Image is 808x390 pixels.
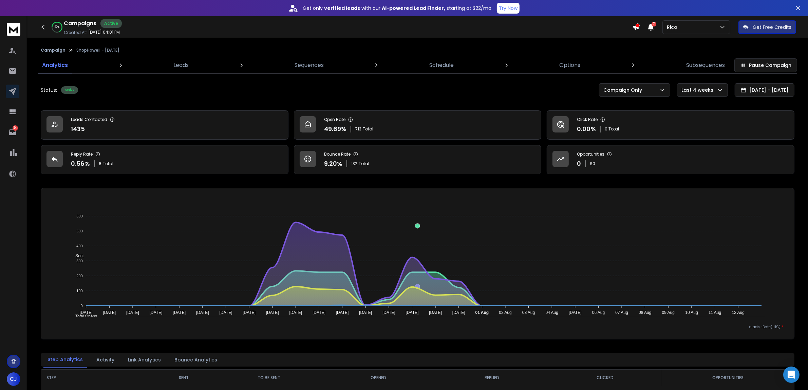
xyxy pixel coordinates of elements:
p: 0 [577,159,581,169]
span: 7 [652,22,656,26]
tspan: 0 [80,304,82,308]
p: Last 4 weeks [681,87,716,93]
tspan: [DATE] [173,311,186,315]
span: Total [359,161,369,166]
button: Bounce Analytics [170,352,221,367]
a: Subsequences [682,57,729,73]
p: Try Now [499,5,518,12]
tspan: [DATE] [220,311,232,315]
strong: AI-powered Lead Finder, [382,5,445,12]
tspan: [DATE] [313,311,325,315]
a: Analytics [38,57,72,73]
tspan: 200 [76,274,82,278]
p: Bounce Rate [324,152,351,157]
tspan: [DATE] [266,311,279,315]
p: [DATE] 04:01 PM [88,30,120,35]
button: Try Now [497,3,520,14]
tspan: 10 Aug [685,311,698,315]
tspan: 01 Aug [475,311,489,315]
th: CLICKED [548,370,662,386]
tspan: 03 Aug [522,311,535,315]
p: ShopHowell - [DATE] [76,48,119,53]
tspan: 08 Aug [639,311,651,315]
tspan: [DATE] [406,311,419,315]
a: Open Rate49.69%713Total [294,110,542,140]
a: Leads [169,57,193,73]
p: x-axis : Date(UTC) [52,324,783,330]
p: Get only with our starting at $22/mo [303,5,491,12]
p: 0.56 % [71,159,90,169]
button: Campaign [41,48,65,53]
p: Reply Rate [71,152,93,157]
p: 67 % [55,25,59,29]
th: OPPORTUNITIES [662,370,794,386]
a: Sequences [290,57,328,73]
a: Options [556,57,585,73]
tspan: 09 Aug [662,311,675,315]
tspan: [DATE] [196,311,209,315]
button: Activity [92,352,118,367]
h1: Campaigns [64,19,96,28]
button: Pause Campaign [734,58,797,72]
p: 0 Total [605,126,619,132]
tspan: [DATE] [569,311,582,315]
tspan: [DATE] [429,311,442,315]
tspan: [DATE] [126,311,139,315]
tspan: [DATE] [336,311,349,315]
span: Total [103,161,113,166]
p: Campaign Only [603,87,645,93]
span: Sent [70,253,84,258]
button: Step Analytics [43,352,87,368]
p: Schedule [429,61,454,69]
a: Opportunities0$0 [547,145,794,174]
div: Active [61,86,78,94]
p: Open Rate [324,117,345,122]
th: TO BE SENT [216,370,322,386]
button: Link Analytics [124,352,165,367]
strong: verified leads [324,5,360,12]
div: Open Intercom Messenger [783,367,800,383]
tspan: 300 [76,259,82,263]
tspan: 11 Aug [709,311,721,315]
p: Click Rate [577,117,598,122]
p: 1435 [71,124,85,134]
a: 24 [6,125,19,139]
span: 8 [99,161,101,166]
p: Subsequences [686,61,725,69]
span: Total [363,126,373,132]
tspan: [DATE] [289,311,302,315]
tspan: [DATE] [452,311,465,315]
tspan: [DATE] [103,311,116,315]
tspan: 02 Aug [499,311,511,315]
button: CJ [7,372,20,386]
a: Bounce Rate9.20%132Total [294,145,542,174]
tspan: [DATE] [243,311,256,315]
tspan: 100 [76,289,82,293]
span: 713 [355,126,361,132]
a: Schedule [425,57,458,73]
p: Rico [667,24,680,31]
a: Leads Contacted1435 [41,110,288,140]
tspan: [DATE] [80,311,93,315]
a: Reply Rate0.56%8Total [41,145,288,174]
tspan: [DATE] [382,311,395,315]
tspan: [DATE] [359,311,372,315]
p: 24 [13,125,18,131]
th: SENT [151,370,216,386]
tspan: 600 [76,214,82,218]
p: Created At: [64,30,87,35]
p: Options [560,61,581,69]
p: Get Free Credits [753,24,791,31]
img: logo [7,23,20,36]
th: OPENED [322,370,435,386]
p: 9.20 % [324,159,342,169]
p: Status: [41,87,57,93]
span: Total Opens [70,314,97,319]
tspan: [DATE] [150,311,163,315]
tspan: 04 Aug [546,311,558,315]
tspan: 400 [76,244,82,248]
p: 0.00 % [577,124,596,134]
tspan: 500 [76,229,82,233]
